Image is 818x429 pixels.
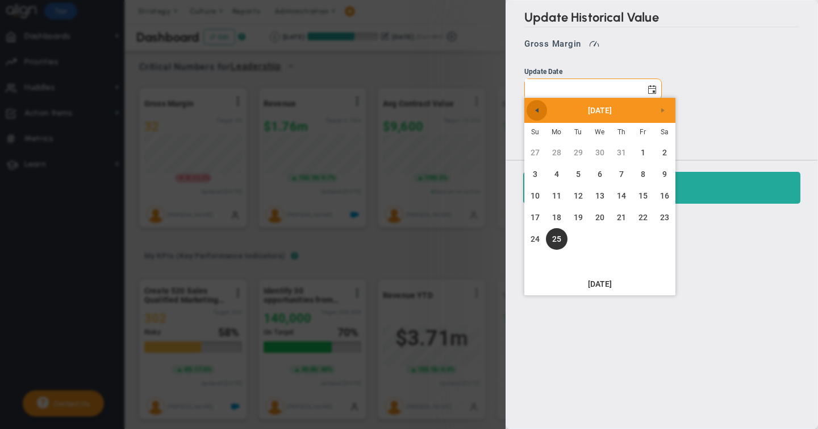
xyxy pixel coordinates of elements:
th: Sunday [524,123,546,142]
th: Friday [632,123,654,142]
a: 20 [589,207,611,228]
a: 2 [654,142,675,163]
span: select [642,79,661,99]
a: 21 [611,207,632,228]
a: [DATE] [524,274,675,294]
a: 31 [611,142,632,163]
a: 18 [546,207,567,228]
a: 10 [524,185,546,207]
a: 13 [589,185,611,207]
a: 4 [546,163,567,185]
a: 15 [632,185,654,207]
a: 12 [567,185,589,207]
a: 23 [654,207,675,228]
a: 19 [567,207,589,228]
a: 24 [524,228,546,250]
a: 30 [589,142,611,163]
a: 16 [654,185,675,207]
th: Tuesday [567,123,589,142]
a: 11 [546,185,567,207]
td: Current focused date is Monday, August 25, 2025 [546,228,567,250]
a: Previous [527,100,547,121]
a: 5 [567,163,589,185]
a: 17 [524,207,546,228]
a: 28 [546,142,567,163]
a: [DATE] [545,100,655,121]
span: Critical Number [590,39,599,48]
h2: Update Historical Value [524,10,799,27]
th: Monday [546,123,567,142]
a: 1 [632,142,654,163]
div: Update Date [524,67,662,77]
th: Saturday [654,123,675,142]
a: 22 [632,207,654,228]
a: 29 [567,142,589,163]
a: 9 [654,163,675,185]
a: 25 [546,228,567,250]
a: 7 [611,163,632,185]
a: 3 [524,163,546,185]
button: Save [523,172,800,204]
a: 8 [632,163,654,185]
a: 27 [524,142,546,163]
h3: Gross Margin [524,39,581,49]
a: 14 [611,185,632,207]
a: 6 [589,163,611,185]
th: Wednesday [589,123,611,142]
th: Thursday [611,123,632,142]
